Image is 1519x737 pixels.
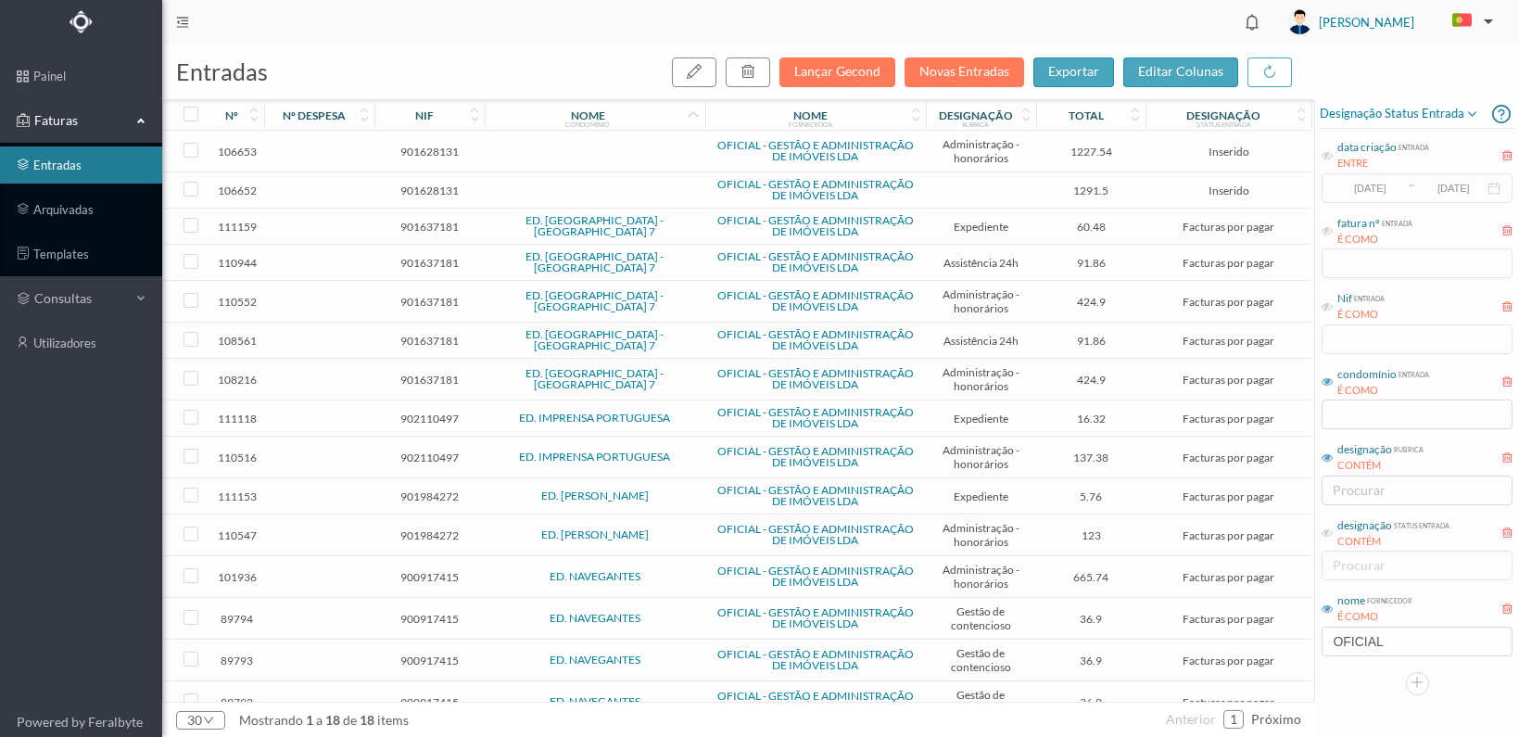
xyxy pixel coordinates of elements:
a: OFICIAL - GESTÃO E ADMINISTRAÇÃO DE IMÓVEIS LDA [717,405,914,430]
a: OFICIAL - GESTÃO E ADMINISTRAÇÃO DE IMÓVEIS LDA [717,647,914,672]
a: ED. NAVEGANTES [550,611,640,625]
a: ED. [PERSON_NAME] [541,489,649,502]
a: OFICIAL - GESTÃO E ADMINISTRAÇÃO DE IMÓVEIS LDA [717,177,914,202]
span: 901984272 [379,489,480,503]
span: Gestão de contencioso [930,688,1032,716]
i: icon: question-circle-o [1492,99,1511,128]
div: procurar [1333,481,1493,500]
div: É COMO [1337,383,1429,399]
span: Novas Entradas [905,63,1033,79]
div: nome [1337,592,1365,609]
span: 106653 [214,145,259,159]
a: OFICIAL - GESTÃO E ADMINISTRAÇÃO DE IMÓVEIS LDA [717,249,914,274]
span: de [343,712,357,728]
div: entrada [1397,366,1429,380]
a: ED. IMPRENSA PORTUGUESA [519,411,670,425]
span: 901637181 [379,220,480,234]
span: Expediente [930,412,1032,426]
span: consultas [34,289,127,308]
span: Inserido [1150,145,1306,159]
span: 900917415 [379,570,480,584]
div: status entrada [1196,121,1251,128]
div: nif [415,108,434,122]
span: 18 [323,712,343,728]
i: icon: menu-fold [176,16,189,29]
button: Novas Entradas [905,57,1024,87]
span: 110552 [214,295,259,309]
div: total [1069,108,1104,122]
div: data criação [1337,139,1397,156]
div: É COMO [1337,232,1412,248]
span: 902110497 [379,451,480,464]
button: editar colunas [1123,57,1238,87]
a: OFICIAL - GESTÃO E ADMINISTRAÇÃO DE IMÓVEIS LDA [717,444,914,469]
span: Administração - honorários [930,443,1032,471]
span: 110944 [214,256,259,270]
span: 89792 [214,695,259,709]
span: a [316,712,323,728]
span: 110547 [214,528,259,542]
span: 901637181 [379,334,480,348]
span: Facturas por pagar [1150,528,1306,542]
div: status entrada [1392,517,1449,531]
div: rubrica [1392,441,1424,455]
li: Página Anterior [1166,705,1216,734]
div: nº despesa [283,108,346,122]
a: ED. NAVEGANTES [550,653,640,667]
span: 91.86 [1041,334,1142,348]
span: 89793 [214,654,259,667]
span: Facturas por pagar [1150,412,1306,426]
span: 36.9 [1041,612,1142,626]
a: ED. NAVEGANTES [550,569,640,583]
span: Facturas por pagar [1150,334,1306,348]
span: mostrando [239,712,303,728]
span: Facturas por pagar [1150,695,1306,709]
span: Facturas por pagar [1150,373,1306,387]
div: condomínio [565,121,610,128]
span: Facturas por pagar [1150,570,1306,584]
span: 5.76 [1041,489,1142,503]
span: Facturas por pagar [1150,654,1306,667]
a: OFICIAL - GESTÃO E ADMINISTRAÇÃO DE IMÓVEIS LDA [717,605,914,630]
button: exportar [1033,57,1114,87]
a: ED. [GEOGRAPHIC_DATA] - [GEOGRAPHIC_DATA] 7 [525,366,664,391]
span: 110516 [214,451,259,464]
i: icon: down [202,715,214,726]
span: 424.9 [1041,373,1142,387]
span: 1227.54 [1041,145,1142,159]
span: Administração - honorários [930,287,1032,315]
span: 901984272 [379,528,480,542]
img: Logo [70,10,93,33]
span: Gestão de contencioso [930,604,1032,632]
span: Expediente [930,489,1032,503]
span: 106652 [214,184,259,197]
span: 901628131 [379,184,480,197]
span: 89794 [214,612,259,626]
span: Designação status entrada [1320,103,1479,125]
span: Administração - honorários [930,521,1032,549]
span: 36.9 [1041,654,1142,667]
div: nome [793,108,828,122]
span: 137.38 [1041,451,1142,464]
div: ENTRE [1337,156,1429,172]
span: 424.9 [1041,295,1142,309]
span: entradas [176,57,268,85]
span: Administração - honorários [930,137,1032,165]
span: 16.32 [1041,412,1142,426]
span: 18 [357,712,377,728]
div: fornecedor [1365,592,1412,606]
span: 900917415 [379,695,480,709]
div: É COMO [1337,609,1412,625]
span: 900917415 [379,654,480,667]
li: Página Seguinte [1251,705,1301,734]
span: 900917415 [379,612,480,626]
div: CONTÉM [1337,458,1424,474]
div: É COMO [1337,307,1385,323]
button: Lançar Gecond [779,57,895,87]
span: Facturas por pagar [1150,489,1306,503]
span: 91.86 [1041,256,1142,270]
a: 1 [1224,705,1243,733]
div: designação [1186,108,1260,122]
span: 101936 [214,570,259,584]
a: OFICIAL - GESTÃO E ADMINISTRAÇÃO DE IMÓVEIS LDA [717,483,914,508]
